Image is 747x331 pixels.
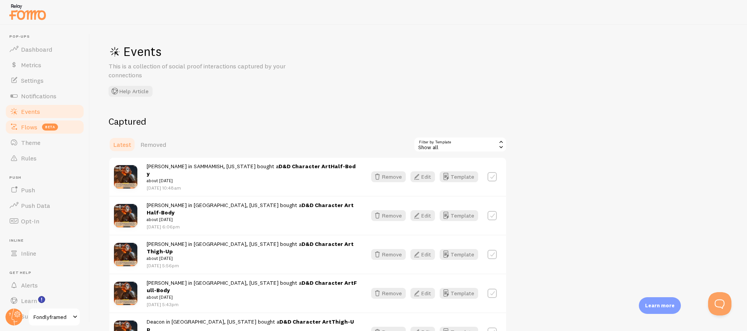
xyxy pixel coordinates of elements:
small: about [DATE] [147,216,357,223]
span: Inline [21,249,36,257]
a: Push [5,182,85,198]
a: Events [5,104,85,119]
a: Removed [136,137,171,152]
strong: Full-Body [147,279,357,294]
button: Template [440,210,478,221]
a: Dashboard [5,42,85,57]
img: First_Timer_FF_eef16fef-b6b9-48c6-b3c0-a2a8012b779c.webp [114,204,137,227]
small: about [DATE] [147,255,357,262]
span: Notifications [21,92,56,100]
a: D&D Character Art [302,240,354,247]
span: Removed [140,141,166,148]
a: Rules [5,150,85,166]
span: Metrics [21,61,41,69]
span: Rules [21,154,37,162]
img: First_Timer_FF_eef16fef-b6b9-48c6-b3c0-a2a8012b779c.webp [114,282,137,305]
span: [PERSON_NAME] in SAMMAMISH, [US_STATE] bought a [147,163,357,185]
small: about [DATE] [147,294,357,301]
img: fomo-relay-logo-orange.svg [8,2,47,22]
span: Theme [21,139,40,146]
a: Metrics [5,57,85,73]
button: Template [440,249,478,260]
a: Inline [5,246,85,261]
span: Push [9,175,85,180]
p: [DATE] 6:06pm [147,223,357,230]
span: Alerts [21,281,38,289]
span: Opt-In [21,217,39,225]
a: Learn [5,293,85,308]
a: Fondlyframed [28,308,81,326]
a: D&D Character Art [302,279,354,286]
a: Opt-In [5,213,85,229]
a: Theme [5,135,85,150]
p: This is a collection of social proof interactions captured by your connections [109,62,295,80]
span: beta [42,124,58,131]
button: Remove [371,171,406,182]
button: Help Article [109,86,153,97]
span: Latest [113,141,131,148]
a: Latest [109,137,136,152]
p: [DATE] 5:43pm [147,301,357,308]
iframe: Help Scout Beacon - Open [708,292,731,315]
svg: <p>Watch New Feature Tutorials!</p> [38,296,45,303]
a: Push Data [5,198,85,213]
span: Get Help [9,270,85,275]
span: [PERSON_NAME] in [GEOGRAPHIC_DATA], [US_STATE] bought a [147,279,357,301]
span: Settings [21,77,44,84]
button: Edit [410,288,435,299]
div: Learn more [639,297,681,314]
button: Remove [371,249,406,260]
a: Edit [410,249,440,260]
small: about [DATE] [147,177,357,184]
a: Notifications [5,88,85,104]
button: Remove [371,288,406,299]
h1: Events [109,44,342,59]
span: Learn [21,297,37,305]
span: Push Data [21,202,50,209]
a: D&D Character Art [279,318,331,325]
p: [DATE] 5:56pm [147,262,357,269]
span: [PERSON_NAME] in [GEOGRAPHIC_DATA], [US_STATE] bought a [147,240,357,262]
strong: Half-Body [147,202,354,216]
span: Push [21,186,35,194]
a: D&D Character Art [302,202,354,209]
img: First_Timer_FF_eef16fef-b6b9-48c6-b3c0-a2a8012b779c.webp [114,165,137,188]
button: Remove [371,210,406,221]
a: Edit [410,288,440,299]
span: [PERSON_NAME] in [GEOGRAPHIC_DATA], [US_STATE] bought a [147,202,357,223]
strong: Thigh-Up [147,240,354,255]
span: Inline [9,238,85,243]
a: Alerts [5,277,85,293]
strong: Half-Body [147,163,356,177]
span: Events [21,108,40,115]
button: Template [440,288,478,299]
a: Edit [410,210,440,221]
h2: Captured [109,115,507,127]
p: Learn more [645,302,675,309]
span: Dashboard [21,45,52,53]
button: Edit [410,171,435,182]
button: Edit [410,210,435,221]
img: First_Timer_FF_eef16fef-b6b9-48c6-b3c0-a2a8012b779c.webp [114,243,137,266]
span: Fondlyframed [33,312,70,322]
div: Show all [414,137,507,152]
a: D&D Character Art [279,163,331,170]
p: [DATE] 10:48am [147,185,357,191]
span: Pop-ups [9,34,85,39]
button: Edit [410,249,435,260]
a: Edit [410,171,440,182]
a: Settings [5,73,85,88]
button: Template [440,171,478,182]
a: Flows beta [5,119,85,135]
span: Flows [21,123,37,131]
